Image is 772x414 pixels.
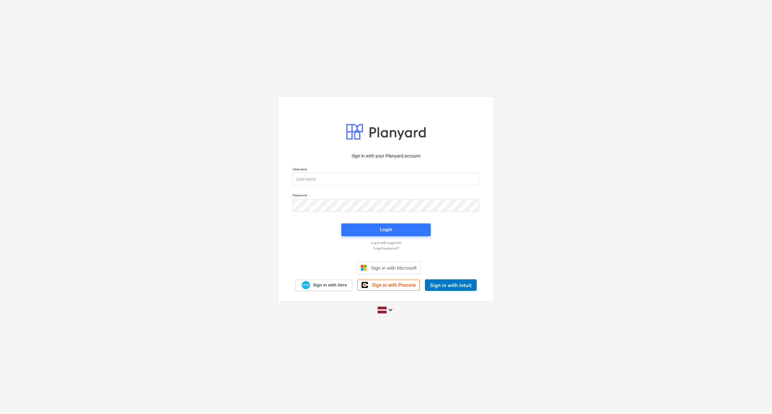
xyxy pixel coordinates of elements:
button: Login [341,223,431,236]
span: Sign in with Xero [313,282,347,288]
a: Forgot password? [289,246,482,250]
p: Username [293,167,479,173]
span: Sign in with Microsoft [371,265,417,271]
div: Login [380,225,392,234]
i: keyboard_arrow_down [387,306,394,314]
input: Username [293,173,479,185]
a: Sign in with Procore [357,280,420,291]
a: Sign in with Xero [295,280,353,291]
span: Sign in with Procore [372,282,416,288]
img: Xero logo [302,281,310,290]
a: Log in with magic link [289,241,482,245]
img: Microsoft logo [361,265,367,271]
p: Password [293,193,479,199]
p: Sign in with your Planyard account [293,153,479,159]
